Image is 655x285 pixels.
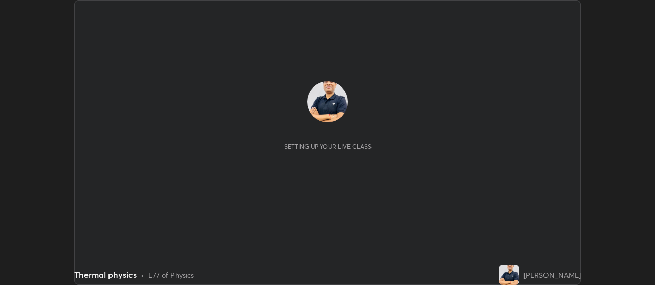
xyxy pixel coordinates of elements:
[284,143,372,150] div: Setting up your live class
[307,81,348,122] img: 293452b503a44fa99dac1fa007f125b3.jpg
[141,270,144,280] div: •
[74,269,137,281] div: Thermal physics
[523,270,581,280] div: [PERSON_NAME]
[148,270,194,280] div: L77 of Physics
[499,265,519,285] img: 293452b503a44fa99dac1fa007f125b3.jpg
